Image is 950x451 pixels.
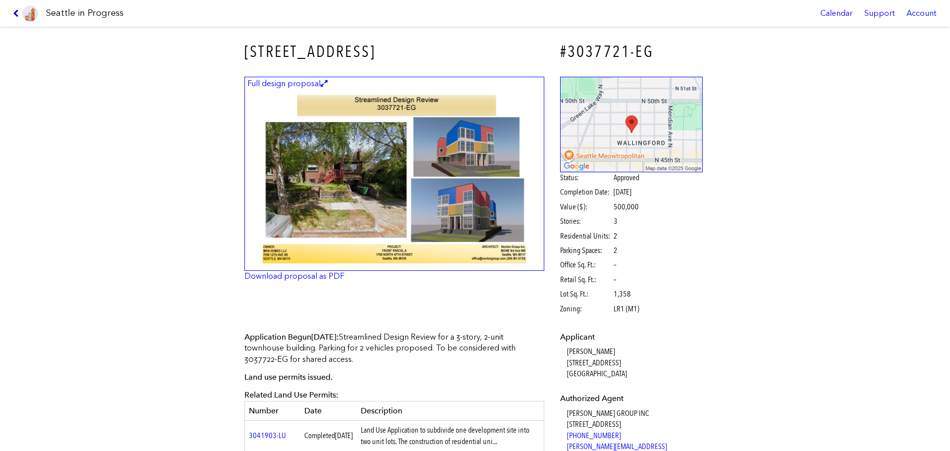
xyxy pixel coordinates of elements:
span: [DATE] [335,431,353,440]
td: Completed [300,421,357,451]
img: 1.jpg [244,77,544,271]
span: Application Begun : [244,332,339,342]
span: Lot Sq. Ft.: [560,289,612,300]
p: Streamlined Design Review for a 3-story, 2-unit townhouse building. Parking for 2 vehicles propos... [244,332,544,365]
h1: Seattle in Progress [46,7,124,19]
dt: Authorized Agent [560,393,703,404]
th: Description [357,401,544,420]
span: [DATE] [311,332,336,342]
p: Land use permits issued. [244,372,544,383]
a: Full design proposal [244,77,544,271]
span: LR1 (M1) [614,303,639,314]
a: [PHONE_NUMBER] [567,431,621,440]
figcaption: Full design proposal [246,78,329,89]
span: [DATE] [614,187,631,197]
span: 2 [614,245,617,256]
span: Zoning: [560,303,612,314]
span: 2 [614,231,617,242]
span: Parking Spaces: [560,245,612,256]
th: Date [300,401,357,420]
a: 3041903-LU [249,431,286,440]
a: Download proposal as PDF [244,271,344,281]
span: Retail Sq. Ft.: [560,274,612,285]
span: 1,358 [614,289,631,300]
img: favicon-96x96.png [22,5,38,21]
span: Office Sq. Ft.: [560,259,612,270]
h3: [STREET_ADDRESS] [244,41,544,63]
h4: #3037721-EG [560,41,703,63]
span: Residential Units: [560,231,612,242]
span: – [614,259,617,270]
span: Stories: [560,216,612,227]
dd: [PERSON_NAME] [STREET_ADDRESS] [GEOGRAPHIC_DATA] [567,346,703,379]
span: 500,000 [614,201,639,212]
span: 3 [614,216,617,227]
span: Value ($): [560,201,612,212]
span: Completion Date: [560,187,612,198]
dt: Applicant [560,332,703,343]
span: Status: [560,172,612,183]
td: Land Use Application to subdivide one development site into two unit lots. The construction of re... [357,421,544,451]
span: Approved [614,172,639,183]
img: staticmap [560,77,703,172]
th: Number [245,401,300,420]
span: – [614,274,617,285]
span: Related Land Use Permits: [244,390,338,400]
